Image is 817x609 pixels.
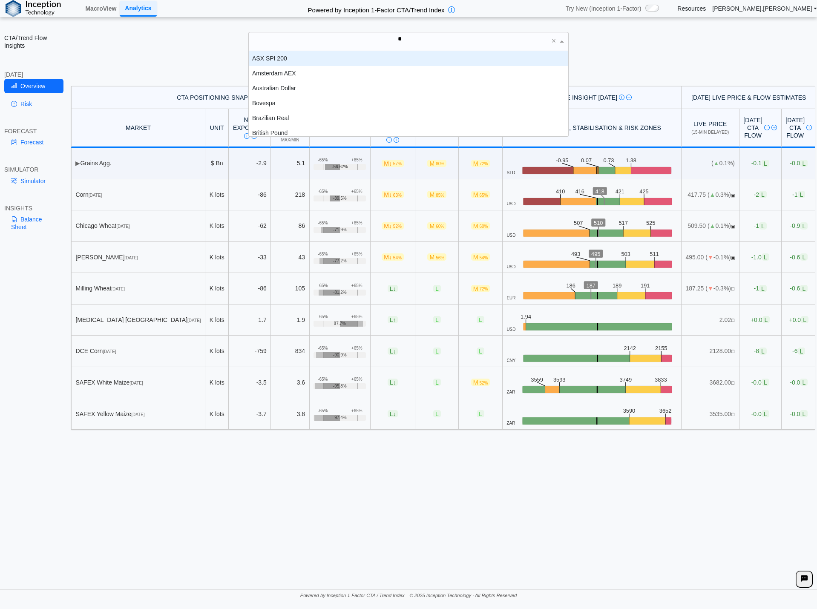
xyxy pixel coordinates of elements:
span: L [433,379,441,386]
div: [MEDICAL_DATA] [GEOGRAPHIC_DATA] [75,316,201,324]
div: Bovespa [249,96,568,111]
span: OPEN: Market session is currently open. [731,256,735,260]
div: Net Exposure [233,116,267,139]
span: ZAR [506,390,515,395]
span: -0.0 [790,160,808,167]
text: 425 [640,189,649,195]
div: -65% [318,221,328,226]
span: L [800,379,808,386]
span: ZAR [506,421,515,426]
span: [DATE] [187,318,201,323]
span: -0.1 [751,160,769,167]
text: 495 [591,251,600,258]
div: [PERSON_NAME] [75,253,201,261]
span: ▲ [713,160,719,167]
text: 410 [556,189,565,195]
span: ▼ [708,254,713,261]
text: 507 [574,220,583,226]
div: SIMULATOR [4,166,63,173]
text: 418 [595,189,604,195]
span: [DATE] [131,412,144,417]
span: M [471,379,490,386]
span: L [759,191,767,198]
span: ▲ [710,191,716,198]
span: ↑ [393,316,396,323]
span: M [382,160,404,167]
a: Forecast [4,135,63,149]
span: CNY [506,358,515,363]
td: 2.02 [682,304,739,336]
div: ASX SPI 200 [249,51,568,66]
td: K lots [205,242,229,273]
div: SAFEX Yellow Maize [75,410,201,418]
span: -0.0 [751,410,769,417]
text: 421 [616,189,624,195]
img: Read More [626,95,632,100]
span: 60% [436,224,444,229]
img: Info [619,95,624,100]
span: -77.2% [333,259,347,264]
span: 85% [436,193,444,198]
span: Clear value [550,32,558,51]
text: 525 [647,220,656,226]
td: 3682.00 [682,367,739,399]
div: +65% [351,221,362,226]
text: 1.94 [521,314,531,320]
td: 1.7 [229,304,271,336]
td: 5.1 [271,148,309,179]
span: USD [506,327,515,332]
text: 3652 [660,408,672,414]
span: STD [506,170,515,175]
span: ↓ [389,222,392,229]
span: ↓ [393,379,396,386]
span: 80% [436,161,444,166]
span: L [759,348,767,355]
span: L [433,348,441,355]
span: × [552,37,556,45]
div: DCE Corn [75,347,201,355]
span: 72% [479,287,488,291]
span: L [388,316,398,323]
td: K lots [205,273,229,304]
text: 3833 [655,376,667,383]
span: 63% [393,193,402,198]
text: 0.73 [604,157,615,164]
div: Chicago Wheat [75,222,201,230]
span: 56% [436,256,444,260]
span: M [427,191,446,198]
div: +65% [351,189,362,194]
div: Brazilian Real [249,111,568,126]
span: L [477,348,484,355]
td: K lots [205,179,229,211]
text: 3593 [553,376,566,383]
span: 60% [479,224,488,229]
span: L [762,160,769,167]
a: Analytics [120,1,156,17]
span: L [762,410,769,417]
a: Balance Sheet [4,212,63,234]
span: L [800,410,808,417]
span: OPEN: Market session is currently open. [731,224,735,229]
th: MARKET [71,109,205,148]
span: 57% [393,161,402,166]
span: -0.9 [790,222,808,230]
h2: CTA/Trend Flow Insights [4,34,63,49]
div: +65% [351,408,362,414]
span: L [759,285,767,292]
span: L [801,316,808,323]
td: -3.5 [229,367,271,399]
a: Resources [677,5,706,12]
div: [DATE] [4,71,63,78]
span: +0.0 [789,316,808,323]
div: +65% [351,158,362,163]
span: -90.9% [333,353,347,358]
span: [DATE] [111,287,124,291]
td: 187.25 ( -0.3%) [682,273,739,304]
span: 87.7% [334,321,346,326]
td: 3.8 [271,398,309,430]
img: Read More [771,125,777,130]
td: -3.7 [229,398,271,430]
span: NO FEED: Live data feed not provided for this market. [731,412,735,417]
td: 2128.00 [682,336,739,367]
text: 191 [641,282,650,289]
